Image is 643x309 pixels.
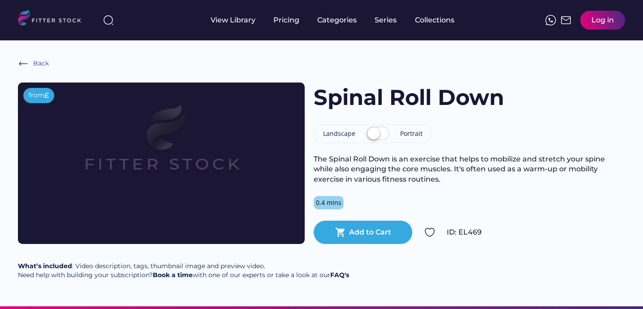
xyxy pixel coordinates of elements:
div: Back [33,59,49,68]
div: £ [44,91,49,100]
div: Pricing [273,15,299,25]
img: search-normal%203.svg [103,15,114,26]
div: Log in [591,15,614,25]
div: Collections [415,15,454,25]
div: Portrait [400,129,423,138]
div: from [29,91,44,100]
a: Book a time [153,271,193,279]
div: Landscape [323,129,355,138]
img: meteor-icons_whatsapp%20%281%29.svg [545,15,556,26]
div: The Spinal Roll Down is an exercise that helps to mobilize and stretch your spine while also enga... [314,154,625,184]
strong: What’s included [18,262,72,270]
button: shopping_cart [335,227,346,238]
div: ID: EL469 [447,227,625,237]
img: Frame%2051.svg [561,15,571,26]
div: Categories [317,15,357,25]
div: View Library [211,15,255,25]
div: Add to Cart [349,227,391,237]
img: Group%201000002324.svg [424,227,435,238]
img: Frame%20%286%29.svg [18,58,29,69]
img: Frame%2079%20%281%29.svg [47,83,276,212]
div: Series [375,15,397,25]
a: FAQ's [330,271,349,279]
div: 0.4 mins [316,198,341,207]
div: fvck [317,4,329,13]
h1: Spinal Roll Down [314,83,504,113]
div: : Video description, tags, thumbnail image and preview video. Need help with building your subscr... [18,262,349,279]
img: LOGO.svg [18,10,89,28]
